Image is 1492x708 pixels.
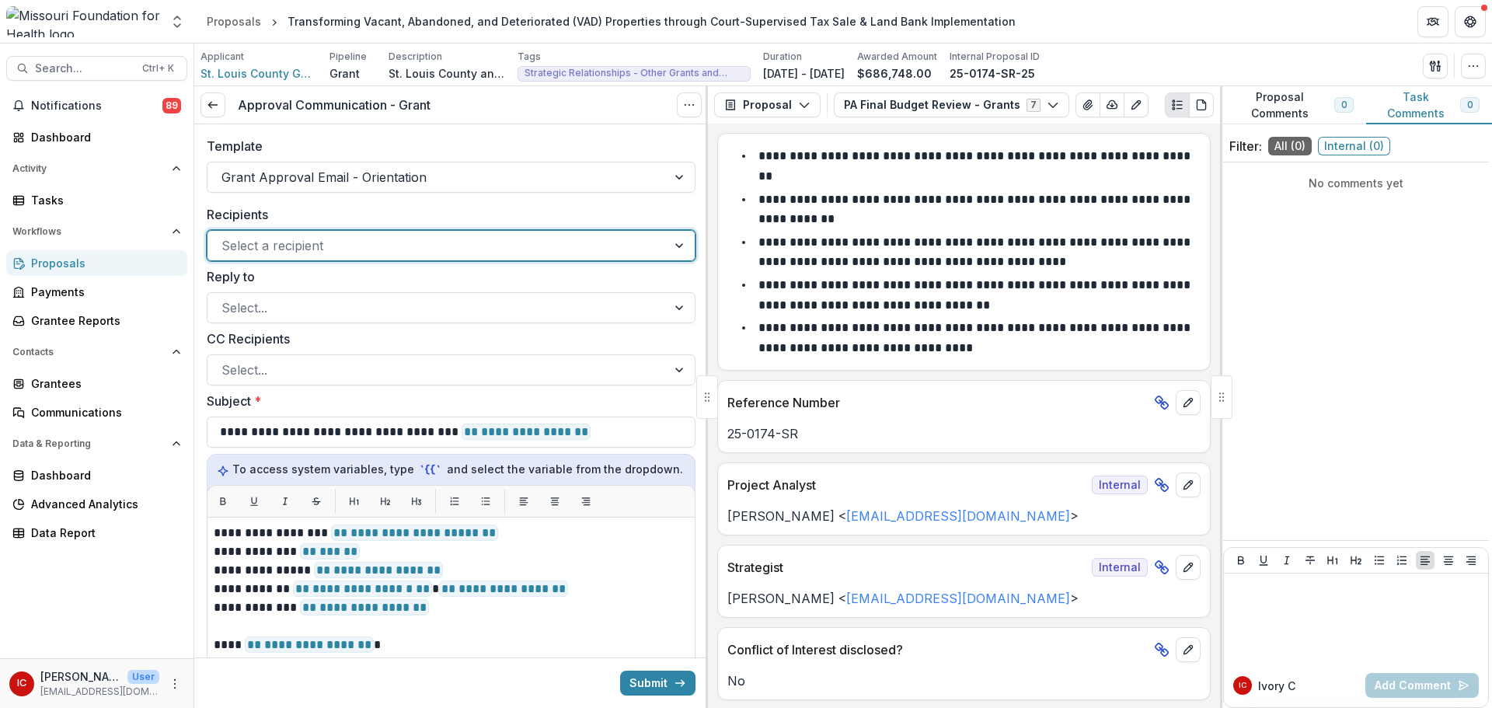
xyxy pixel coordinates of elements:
[207,205,686,224] label: Recipients
[1393,551,1411,570] button: Ordered List
[200,10,267,33] a: Proposals
[1370,551,1389,570] button: Bullet List
[127,670,159,684] p: User
[35,62,133,75] span: Search...
[1176,473,1201,497] button: edit
[6,124,187,150] a: Dashboard
[217,461,685,478] p: To access system variables, type and select the variable from the dropdown.
[727,640,1148,659] p: Conflict of Interest disclosed?
[211,489,235,514] button: Bold
[1278,551,1296,570] button: Italicize
[40,685,159,699] p: [EMAIL_ADDRESS][DOMAIN_NAME]
[207,330,686,348] label: CC Recipients
[834,92,1069,117] button: PA Final Budget Review - Grants7
[6,520,187,546] a: Data Report
[442,489,467,514] button: List
[857,65,932,82] p: $686,748.00
[1239,682,1246,689] div: Ivory Clarke
[31,525,175,541] div: Data Report
[6,56,187,81] button: Search...
[727,393,1148,412] p: Reference Number
[950,65,1035,82] p: 25-0174-SR-25
[304,489,329,514] button: Strikethrough
[404,489,429,514] button: H3
[12,347,166,357] span: Contacts
[12,226,166,237] span: Workflows
[166,6,188,37] button: Open entity switcher
[207,392,686,410] label: Subject
[763,50,802,64] p: Duration
[373,489,398,514] button: H2
[417,462,444,478] code: `{{`
[1092,476,1148,494] span: Internal
[846,591,1070,606] a: [EMAIL_ADDRESS][DOMAIN_NAME]
[6,431,187,456] button: Open Data & Reporting
[207,267,686,286] label: Reply to
[1462,551,1480,570] button: Align Right
[1365,673,1479,698] button: Add Comment
[1301,551,1319,570] button: Strike
[1092,558,1148,577] span: Internal
[1075,92,1100,117] button: View Attached Files
[677,92,702,117] button: Options
[727,476,1086,494] p: Project Analyst
[200,65,317,82] span: St. Louis County Government
[727,589,1201,608] p: [PERSON_NAME] < >
[1439,551,1458,570] button: Align Center
[6,308,187,333] a: Grantee Reports
[525,68,744,78] span: Strategic Relationships - Other Grants and Contracts
[573,489,598,514] button: Align right
[31,496,175,512] div: Advanced Analytics
[1268,137,1312,155] span: All ( 0 )
[1417,6,1448,37] button: Partners
[1416,551,1434,570] button: Align Left
[31,192,175,208] div: Tasks
[763,65,845,82] p: [DATE] - [DATE]
[727,424,1201,443] p: 25-0174-SR
[1455,6,1486,37] button: Get Help
[1318,137,1390,155] span: Internal ( 0 )
[511,489,536,514] button: Align left
[329,65,360,82] p: Grant
[1341,99,1347,110] span: 0
[200,10,1022,33] nav: breadcrumb
[329,50,367,64] p: Pipeline
[31,129,175,145] div: Dashboard
[31,312,175,329] div: Grantee Reports
[727,671,1201,690] p: No
[166,675,184,693] button: More
[6,93,187,118] button: Notifications89
[6,250,187,276] a: Proposals
[40,668,121,685] p: [PERSON_NAME]
[273,489,298,514] button: Italic
[1467,99,1473,110] span: 0
[12,163,166,174] span: Activity
[288,13,1016,30] div: Transforming Vacant, Abandoned, and Deteriorated (VAD) Properties through Court-Supervised Tax Sa...
[207,13,261,30] div: Proposals
[139,60,177,77] div: Ctrl + K
[1229,175,1483,191] p: No comments yet
[6,219,187,244] button: Open Workflows
[238,98,431,113] h3: Approval Communication - Grant
[207,137,686,155] label: Template
[6,156,187,181] button: Open Activity
[518,50,541,64] p: Tags
[389,65,505,82] p: St. Louis County and Legal Services of Eastern [US_STATE] will partner to support implementation ...
[31,99,162,113] span: Notifications
[473,489,498,514] button: List
[1258,678,1295,694] p: Ivory C
[714,92,821,117] button: Proposal
[6,187,187,213] a: Tasks
[6,371,187,396] a: Grantees
[6,491,187,517] a: Advanced Analytics
[1176,555,1201,580] button: edit
[727,558,1086,577] p: Strategist
[6,340,187,364] button: Open Contacts
[542,489,567,514] button: Align center
[1220,86,1366,124] button: Proposal Comments
[200,50,244,64] p: Applicant
[1165,92,1190,117] button: Plaintext view
[1189,92,1214,117] button: PDF view
[389,50,442,64] p: Description
[6,462,187,488] a: Dashboard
